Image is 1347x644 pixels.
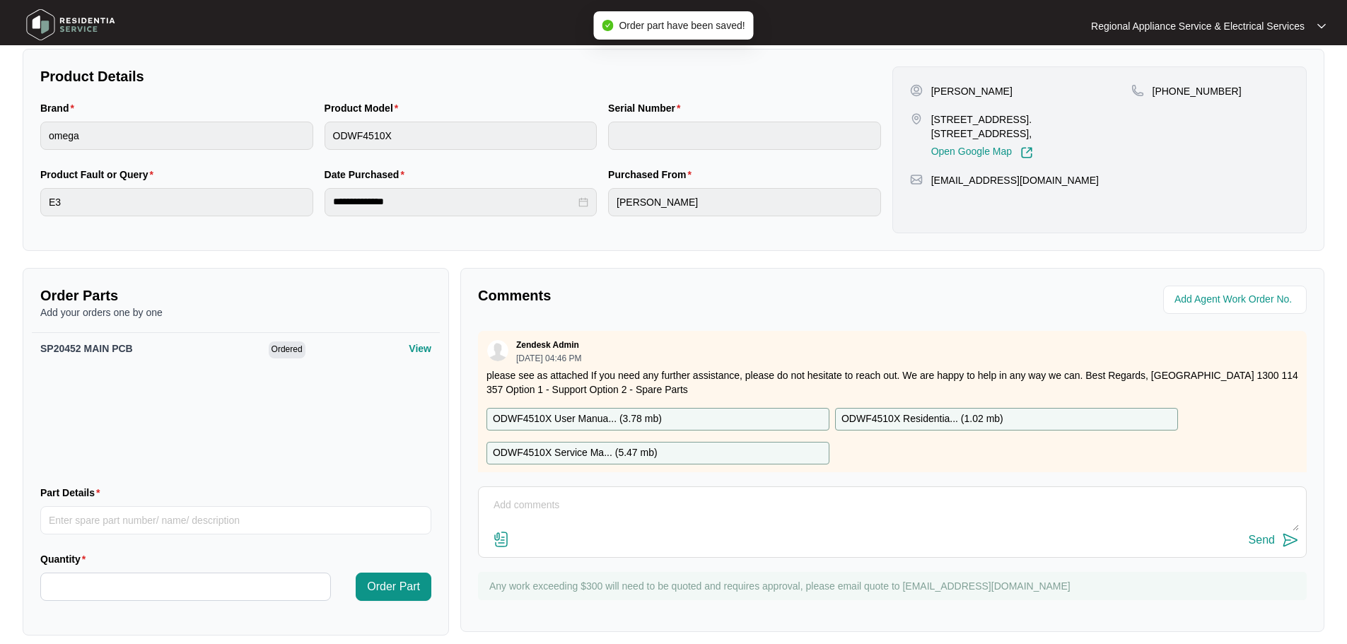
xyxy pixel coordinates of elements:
img: map-pin [1131,84,1144,97]
p: ODWF4510X Residentia... ( 1.02 mb ) [841,411,1003,427]
p: ODWF4510X User Manua... ( 3.78 mb ) [493,411,662,427]
input: Brand [40,122,313,150]
button: Order Part [356,573,431,601]
img: Link-External [1020,146,1033,159]
img: map-pin [910,173,923,186]
span: Order Part [367,578,420,595]
label: Product Fault or Query [40,168,159,182]
p: Regional Appliance Service & Electrical Services [1091,19,1305,33]
img: send-icon.svg [1282,532,1299,549]
p: [STREET_ADDRESS]. [STREET_ADDRESS], [931,112,1131,141]
p: [PERSON_NAME] [931,84,1013,98]
p: Add your orders one by one [40,305,431,320]
img: file-attachment-doc.svg [493,531,510,548]
label: Product Model [325,101,404,115]
label: Part Details [40,486,106,500]
input: Purchased From [608,188,881,216]
img: residentia service logo [21,4,120,46]
span: Order part have been saved! [619,20,745,31]
a: Open Google Map [931,146,1033,159]
p: Product Details [40,66,881,86]
img: user.svg [487,340,508,361]
input: Part Details [40,506,431,534]
span: Ordered [269,341,305,358]
span: SP20452 MAIN PCB [40,343,133,354]
input: Add Agent Work Order No. [1174,291,1298,308]
p: [PHONE_NUMBER] [1153,84,1242,98]
input: Quantity [41,573,330,600]
img: user-pin [910,84,923,97]
label: Brand [40,101,80,115]
input: Product Fault or Query [40,188,313,216]
label: Quantity [40,552,91,566]
p: ODWF4510X Service Ma... ( 5.47 mb ) [493,445,658,461]
img: dropdown arrow [1317,23,1326,30]
label: Date Purchased [325,168,410,182]
img: map-pin [910,112,923,125]
span: check-circle [602,20,613,31]
button: Send [1249,531,1299,550]
p: Comments [478,286,882,305]
p: Any work exceeding $300 will need to be quoted and requires approval, please email quote to [EMAI... [489,579,1300,593]
p: View [409,341,431,356]
div: Send [1249,534,1275,546]
p: Zendesk Admin [516,339,579,351]
label: Serial Number [608,101,686,115]
input: Date Purchased [333,194,576,209]
p: [DATE] 04:46 PM [516,354,581,363]
input: Product Model [325,122,597,150]
label: Purchased From [608,168,697,182]
input: Serial Number [608,122,881,150]
p: Order Parts [40,286,431,305]
p: [EMAIL_ADDRESS][DOMAIN_NAME] [931,173,1099,187]
p: please see as attached If you need any further assistance, please do not hesitate to reach out. W... [486,368,1298,397]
